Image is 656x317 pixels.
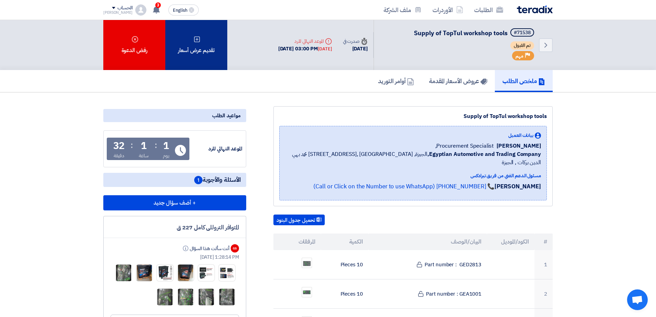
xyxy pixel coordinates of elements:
img: __1758968570221.jpg [157,286,173,308]
b: Egyptian Automotive and Trading Company, [427,150,541,158]
img: GEA_1758625966781.png [302,288,312,296]
img: __1758968569367.jpg [115,262,132,284]
a: الطلبات [469,2,509,18]
td: 10 Pieces [321,250,368,279]
th: المرفقات [273,234,321,250]
img: WhatsApp_Image__at_baff_1758968383436.jpg [198,265,215,281]
div: GS [231,244,239,252]
span: Procurement Specialist, [435,142,494,150]
span: تم القبول [510,41,534,50]
img: profile_test.png [135,4,146,16]
div: صدرت في [343,38,368,45]
div: [PERSON_NAME] [103,11,133,14]
div: مسئول الدعم الفني من فريق تيرادكس [285,172,541,179]
div: #71538 [514,30,531,35]
div: ساعة [139,152,149,159]
div: المتوافر التروللى كامل 227 ق [111,223,239,232]
div: 1 [141,141,147,151]
img: __1758968569497.jpg [198,286,215,308]
td: Part number : GED2813 [368,250,487,279]
img: Teradix logo [517,6,553,13]
img: __1758968569978.jpg [177,286,194,308]
span: 1 [194,176,202,184]
div: [DATE] 1:28:14 PM [111,254,239,261]
div: رفض الدعوة [103,20,165,70]
img: WhatsApp_Image__at_dbdde_1758968384977.jpg [157,265,173,281]
button: + أضف سؤال جديد [103,195,246,210]
div: الحساب [117,5,132,11]
div: دردشة مفتوحة [627,289,648,310]
a: ملخص الطلب [495,70,553,92]
a: ملف الشركة [378,2,427,18]
div: مواعيد الطلب [103,109,246,122]
img: GED_1758625901017.png [302,258,312,267]
h5: أوامر التوريد [378,77,414,85]
img: WhatsApp_Image__at_dd_1758968384980.jpg [136,258,153,287]
div: دقيقة [114,152,124,159]
button: تحميل جدول البنود [273,215,325,226]
div: تقديم عرض أسعار [165,20,227,70]
div: [DATE] [318,46,332,52]
div: : [155,139,157,151]
th: البيان/الوصف [368,234,487,250]
div: يوم [163,152,169,159]
div: Supply of TopTul workshop tools [279,112,547,120]
a: الأوردرات [427,2,469,18]
td: 10 Pieces [321,279,368,309]
img: WhatsApp_Image__at_faee_1758968381979.jpg [219,265,235,281]
div: الموعد النهائي للرد [191,145,242,153]
div: [DATE] [343,45,368,53]
h5: Supply of TopTul workshop tools [414,28,535,38]
th: الكمية [321,234,368,250]
td: 1 [534,250,553,279]
strong: [PERSON_NAME] [494,182,541,191]
span: الجيزة, [GEOGRAPHIC_DATA] ,[STREET_ADDRESS] محمد بهي الدين بركات , الجيزة [285,150,541,167]
a: أوامر التوريد [371,70,421,92]
div: الموعد النهائي للرد [278,38,332,45]
div: أنت سألت هذا السؤال [181,245,229,252]
span: 3 [155,2,161,8]
span: بيانات العميل [508,132,533,139]
td: 2 [534,279,553,309]
span: Supply of TopTul workshop tools [414,28,508,38]
div: 32 [113,141,125,151]
div: [DATE] 03:00 PM [278,45,332,53]
div: 1 [163,141,169,151]
h5: عروض الأسعار المقدمة [429,77,487,85]
img: WhatsApp_Image__at_cc_1758968384593.jpg [177,258,194,287]
th: الكود/الموديل [487,234,534,250]
span: الأسئلة والأجوبة [194,176,241,184]
h5: ملخص الطلب [502,77,545,85]
a: 📞 [PHONE_NUMBER] (Call or Click on the Number to use WhatsApp) [313,182,494,191]
img: __1758968569378.jpg [219,286,235,308]
th: # [534,234,553,250]
button: English [168,4,199,16]
div: : [131,139,133,151]
span: [PERSON_NAME] [497,142,541,150]
span: English [173,8,187,13]
a: عروض الأسعار المقدمة [421,70,495,92]
td: Part number : GEA1001 [368,279,487,309]
span: مهم [516,53,523,59]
